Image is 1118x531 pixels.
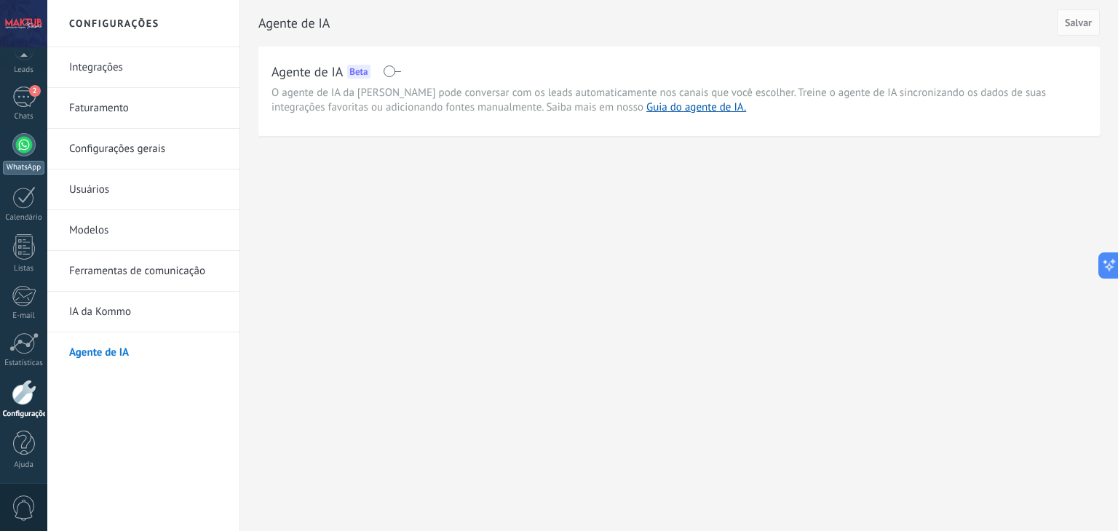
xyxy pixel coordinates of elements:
[347,65,370,79] div: Beta
[271,63,343,81] h2: Agente de IA
[3,410,45,419] div: Configurações
[3,264,45,274] div: Listas
[258,9,1057,38] h2: Agente de IA
[29,85,41,97] span: 2
[69,332,225,373] a: Agente de IA
[69,210,225,251] a: Modelos
[3,311,45,321] div: E-mail
[1057,9,1100,36] button: Salvar
[69,292,225,332] a: IA da Kommo
[47,129,239,169] li: Configurações gerais
[646,100,746,114] a: Guia do agente de IA.
[3,112,45,121] div: Chats
[69,47,225,88] a: Integrações
[1065,17,1092,28] span: Salvar
[3,161,44,175] div: WhatsApp
[69,251,225,292] a: Ferramentas de comunicação
[47,47,239,88] li: Integrações
[69,88,225,129] a: Faturamento
[3,359,45,368] div: Estatísticas
[47,88,239,129] li: Faturamento
[47,210,239,251] li: Modelos
[3,65,45,75] div: Leads
[47,169,239,210] li: Usuários
[47,292,239,332] li: IA da Kommo
[69,169,225,210] a: Usuários
[47,251,239,292] li: Ferramentas de comunicação
[47,332,239,372] li: Agente de IA
[3,213,45,223] div: Calendário
[3,460,45,470] div: Ajuda
[69,129,225,169] a: Configurações gerais
[271,86,1087,115] span: O agente de IA da [PERSON_NAME] pode conversar com os leads automaticamente nos canais que você e...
